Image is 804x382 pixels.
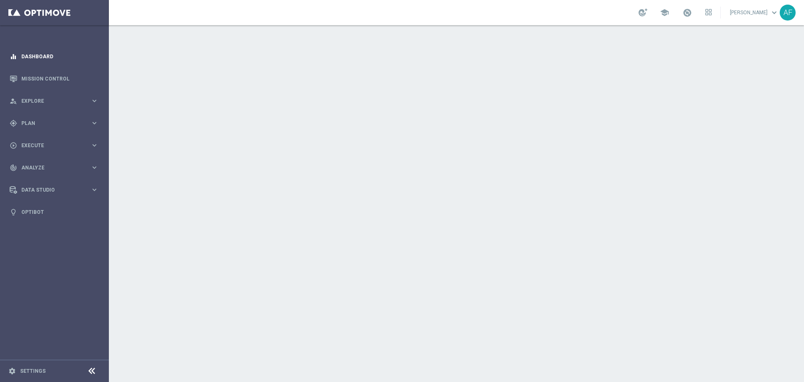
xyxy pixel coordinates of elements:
[660,8,669,17] span: school
[21,45,98,68] a: Dashboard
[10,45,98,68] div: Dashboard
[10,97,90,105] div: Explore
[21,121,90,126] span: Plan
[10,97,17,105] i: person_search
[729,6,780,19] a: [PERSON_NAME]keyboard_arrow_down
[10,142,90,149] div: Execute
[90,186,98,194] i: keyboard_arrow_right
[9,187,99,193] button: Data Studio keyboard_arrow_right
[9,75,99,82] button: Mission Control
[90,119,98,127] i: keyboard_arrow_right
[9,209,99,216] button: lightbulb Optibot
[10,68,98,90] div: Mission Control
[21,165,90,170] span: Analyze
[9,53,99,60] button: equalizer Dashboard
[780,5,796,21] div: AF
[9,120,99,127] button: gps_fixed Plan keyboard_arrow_right
[10,164,90,172] div: Analyze
[21,99,90,104] span: Explore
[10,208,17,216] i: lightbulb
[90,97,98,105] i: keyboard_arrow_right
[9,142,99,149] button: play_circle_outline Execute keyboard_arrow_right
[10,186,90,194] div: Data Studio
[10,120,90,127] div: Plan
[10,120,17,127] i: gps_fixed
[10,53,17,60] i: equalizer
[21,201,98,223] a: Optibot
[21,68,98,90] a: Mission Control
[770,8,779,17] span: keyboard_arrow_down
[20,369,46,374] a: Settings
[8,367,16,375] i: settings
[10,201,98,223] div: Optibot
[21,187,90,192] span: Data Studio
[9,98,99,104] button: person_search Explore keyboard_arrow_right
[9,164,99,171] button: track_changes Analyze keyboard_arrow_right
[10,164,17,172] i: track_changes
[90,141,98,149] i: keyboard_arrow_right
[10,142,17,149] i: play_circle_outline
[90,164,98,172] i: keyboard_arrow_right
[21,143,90,148] span: Execute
